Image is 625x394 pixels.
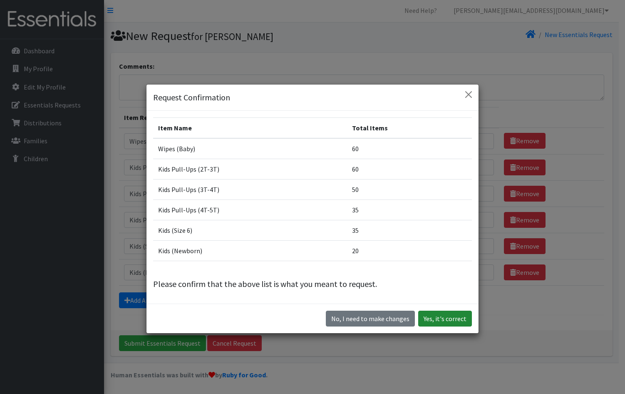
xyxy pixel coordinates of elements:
button: Close [462,88,475,101]
td: 60 [347,159,472,179]
td: 60 [347,138,472,159]
button: No I need to make changes [326,311,415,327]
td: 20 [347,240,472,261]
button: Yes, it's correct [418,311,472,327]
td: 35 [347,220,472,240]
td: 35 [347,199,472,220]
td: Kids Pull-Ups (2T-3T) [153,159,347,179]
td: Wipes (Baby) [153,138,347,159]
td: Kids (Size 6) [153,220,347,240]
p: Please confirm that the above list is what you meant to request. [153,278,472,290]
td: 50 [347,179,472,199]
th: Total Items [347,117,472,138]
th: Item Name [153,117,347,138]
td: Kids (Newborn) [153,240,347,261]
h5: Request Confirmation [153,91,230,104]
td: Kids Pull-Ups (3T-4T) [153,179,347,199]
td: Kids Pull-Ups (4T-5T) [153,199,347,220]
